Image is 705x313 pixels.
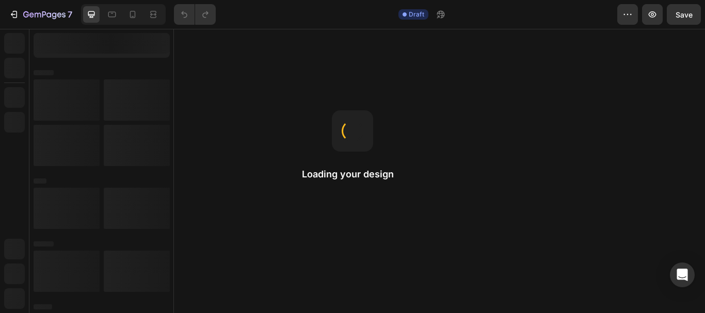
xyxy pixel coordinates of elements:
[667,4,701,25] button: Save
[174,4,216,25] div: Undo/Redo
[4,4,77,25] button: 7
[676,10,693,19] span: Save
[670,262,695,287] div: Open Intercom Messenger
[68,8,72,21] p: 7
[302,168,403,180] h2: Loading your design
[409,10,424,19] span: Draft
